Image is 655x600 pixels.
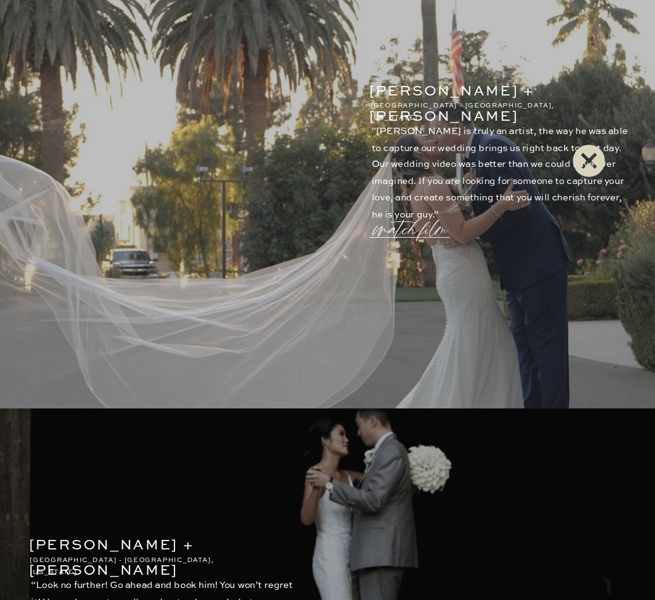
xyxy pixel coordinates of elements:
[372,124,634,212] p: "[PERSON_NAME] is truly an artist, the way he was able to capture our wedding brings us right bac...
[29,532,258,547] p: [PERSON_NAME] + [PERSON_NAME]
[49,143,607,456] iframe: 701907257
[369,79,598,103] p: [PERSON_NAME] + [PERSON_NAME]
[30,554,259,565] p: [GEOGRAPHIC_DATA] - [GEOGRAPHIC_DATA], [US_STATE]
[370,101,599,111] p: [GEOGRAPHIC_DATA] - [GEOGRAPHIC_DATA], [US_STATE]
